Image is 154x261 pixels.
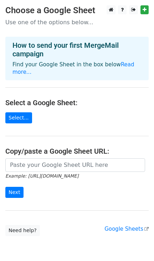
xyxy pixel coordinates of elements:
[118,227,154,261] iframe: Chat Widget
[5,158,145,172] input: Paste your Google Sheet URL here
[5,225,40,236] a: Need help?
[12,41,142,58] h4: How to send your first MergeMail campaign
[5,112,32,123] a: Select...
[5,173,78,179] small: Example: [URL][DOMAIN_NAME]
[12,61,142,76] p: Find your Google Sheet in the box below
[5,19,149,26] p: Use one of the options below...
[5,98,149,107] h4: Select a Google Sheet:
[5,5,149,16] h3: Choose a Google Sheet
[5,187,24,198] input: Next
[12,61,134,75] a: Read more...
[5,147,149,155] h4: Copy/paste a Google Sheet URL:
[104,226,149,232] a: Google Sheets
